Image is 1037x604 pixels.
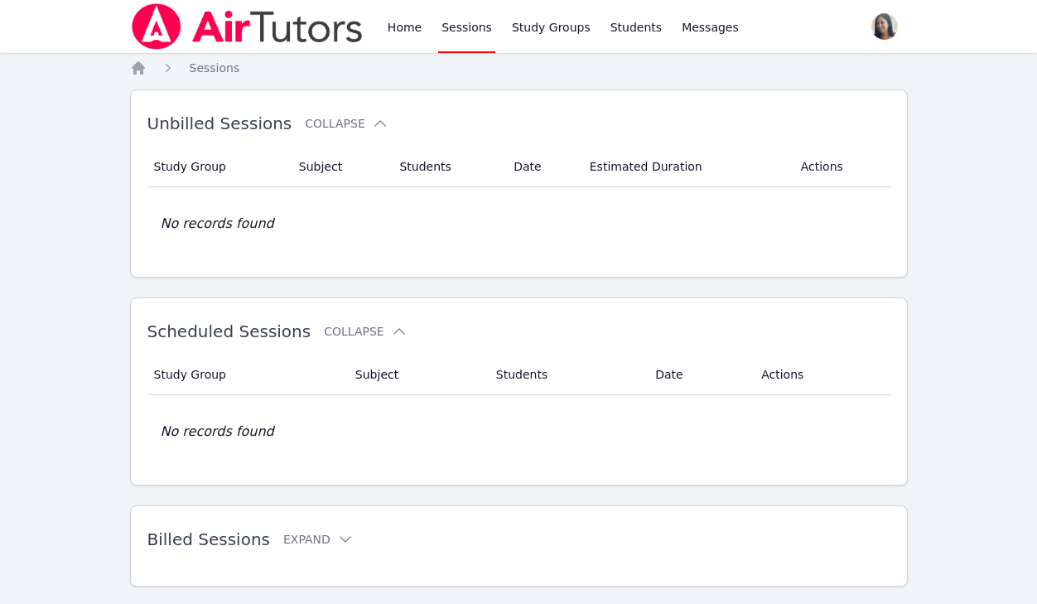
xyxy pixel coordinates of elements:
th: Subject [289,147,390,187]
td: No records found [147,395,890,468]
span: Unbilled Sessions [147,114,292,133]
button: Expand [283,531,354,548]
a: Sessions [190,60,240,76]
th: Actions [791,147,890,187]
button: Collapse [324,323,407,340]
img: Air Tutors [130,3,364,50]
nav: Breadcrumb [130,60,908,76]
th: Study Group [147,355,345,395]
th: Students [486,355,645,395]
button: Collapse [305,115,388,132]
th: Estimated Duration [580,147,791,187]
span: Messages [682,19,739,36]
td: No records found [147,187,890,260]
span: Scheduled Sessions [147,321,311,341]
span: Sessions [190,61,240,75]
th: Actions [751,355,890,395]
th: Subject [345,355,486,395]
th: Date [504,147,580,187]
th: Date [645,355,751,395]
th: Students [389,147,504,187]
th: Study Group [147,147,289,187]
span: Billed Sessions [147,529,270,549]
